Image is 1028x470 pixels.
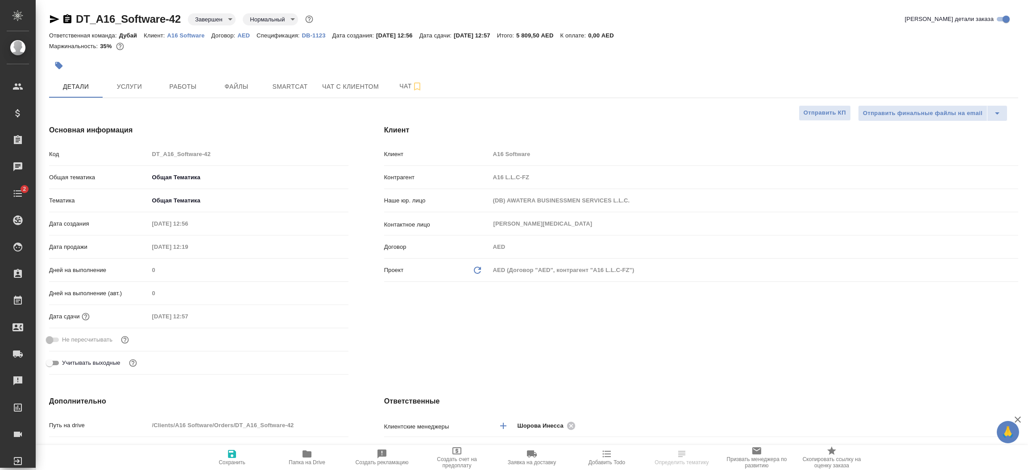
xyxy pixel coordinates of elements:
[215,81,258,92] span: Файлы
[289,459,325,466] span: Папка на Drive
[384,220,490,229] p: Контактное лицо
[149,193,348,208] div: Общая Тематика
[243,13,298,25] div: Завершен
[384,422,490,431] p: Клиентские менеджеры
[149,240,227,253] input: Пустое поле
[655,459,709,466] span: Определить тематику
[188,13,236,25] div: Завершен
[589,459,625,466] span: Добавить Todo
[149,287,348,300] input: Пустое поле
[49,312,80,321] p: Дата сдачи
[49,196,149,205] p: Тематика
[49,173,149,182] p: Общая тематика
[80,311,91,322] button: Если добавить услуги и заполнить их объемом, то дата рассчитается автоматически
[384,173,490,182] p: Контрагент
[384,125,1018,136] h4: Клиент
[149,442,348,455] input: ✎ Введи что-нибудь
[425,456,489,469] span: Создать счет на предоплату
[49,219,149,228] p: Дата создания
[149,170,348,185] div: Общая Тематика
[2,182,33,205] a: 2
[49,32,119,39] p: Ответственная команда:
[560,32,588,39] p: К оплате:
[490,171,1018,184] input: Пустое поле
[490,441,1018,456] div: Дубай
[127,357,139,369] button: Выбери, если сб и вс нужно считать рабочими днями для выполнения заказа.
[494,445,569,470] button: Заявка на доставку
[149,264,348,276] input: Пустое поле
[719,445,794,470] button: Призвать менеджера по развитию
[384,444,450,453] p: Ответственная команда
[119,32,144,39] p: Дубай
[794,445,869,470] button: Скопировать ссылку на оценку заказа
[247,16,287,23] button: Нормальный
[419,445,494,470] button: Создать счет на предоплату
[390,81,432,92] span: Чат
[149,217,227,230] input: Пустое поле
[269,81,311,92] span: Smartcat
[302,31,332,39] a: DB-1123
[149,148,348,161] input: Пустое поле
[62,359,120,367] span: Учитывать выходные
[62,335,112,344] span: Не пересчитывать
[62,14,73,25] button: Скопировать ссылку
[1000,423,1016,441] span: 🙏
[725,456,789,469] span: Призвать менеджера по развитию
[905,15,994,24] span: [PERSON_NAME] детали заказа
[644,445,719,470] button: Определить тематику
[237,32,257,39] p: AED
[49,289,149,298] p: Дней на выполнение (авт.)
[119,334,131,346] button: Включи, если не хочешь, чтобы указанная дата сдачи изменилась после переставления заказа в 'Подтв...
[858,105,987,121] button: Отправить финальные файлы на email
[49,266,149,275] p: Дней на выполнение
[49,421,149,430] p: Путь на drive
[114,41,126,52] button: 3710.00 AED;
[518,421,569,430] span: Шорова Инесса
[863,108,982,119] span: Отправить финальные файлы на email
[167,32,211,39] p: A16 Software
[516,32,560,39] p: 5 809,50 AED
[412,81,423,92] svg: Подписаться
[569,445,644,470] button: Добавить Todo
[384,243,490,251] p: Договор
[49,43,100,49] p: Маржинальность:
[144,32,167,39] p: Клиент:
[490,148,1018,161] input: Пустое поле
[211,32,238,39] p: Договор:
[49,150,149,159] p: Код
[332,32,376,39] p: Дата создания:
[384,396,1018,407] h4: Ответственные
[384,196,490,205] p: Наше юр. лицо
[17,185,31,194] span: 2
[149,419,348,432] input: Пустое поле
[49,14,60,25] button: Скопировать ссылку для ЯМессенджера
[376,32,419,39] p: [DATE] 12:56
[162,81,204,92] span: Работы
[54,81,97,92] span: Детали
[997,421,1019,443] button: 🙏
[108,81,151,92] span: Услуги
[49,444,149,453] p: Путь
[219,459,245,466] span: Сохранить
[149,310,227,323] input: Пустое поле
[799,105,851,121] button: Отправить КП
[49,243,149,251] p: Дата продажи
[100,43,114,49] p: 35%
[49,125,348,136] h4: Основная информация
[303,13,315,25] button: Доп статусы указывают на важность/срочность заказа
[195,445,269,470] button: Сохранить
[49,56,69,75] button: Добавить тэг
[344,445,419,470] button: Создать рекламацию
[269,445,344,470] button: Папка на Drive
[192,16,225,23] button: Завершен
[497,32,516,39] p: Итого:
[490,263,1018,278] div: AED (Договор "AED", контрагент "A16 L.L.C-FZ")
[490,194,1018,207] input: Пустое поле
[419,32,454,39] p: Дата сдачи:
[356,459,409,466] span: Создать рекламацию
[454,32,497,39] p: [DATE] 12:57
[858,105,1007,121] div: split button
[800,456,864,469] span: Скопировать ссылку на оценку заказа
[257,32,302,39] p: Спецификация:
[493,415,514,437] button: Добавить менеджера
